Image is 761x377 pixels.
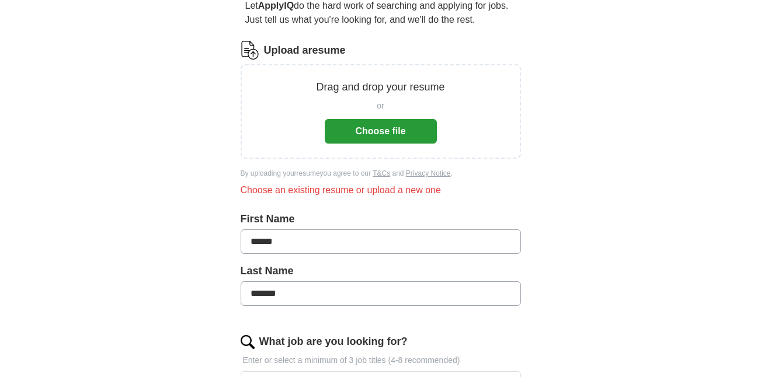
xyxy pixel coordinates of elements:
[241,263,521,279] label: Last Name
[241,183,521,197] div: Choose an existing resume or upload a new one
[264,43,346,58] label: Upload a resume
[241,168,521,179] div: By uploading your resume you agree to our and .
[241,354,521,366] p: Enter or select a minimum of 3 job titles (4-8 recommended)
[325,119,437,144] button: Choose file
[241,41,259,60] img: CV Icon
[373,169,390,177] a: T&Cs
[259,334,408,350] label: What job are you looking for?
[241,335,255,349] img: search.png
[241,211,521,227] label: First Name
[316,79,444,95] p: Drag and drop your resume
[406,169,451,177] a: Privacy Notice
[377,100,384,112] span: or
[258,1,294,11] strong: ApplyIQ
